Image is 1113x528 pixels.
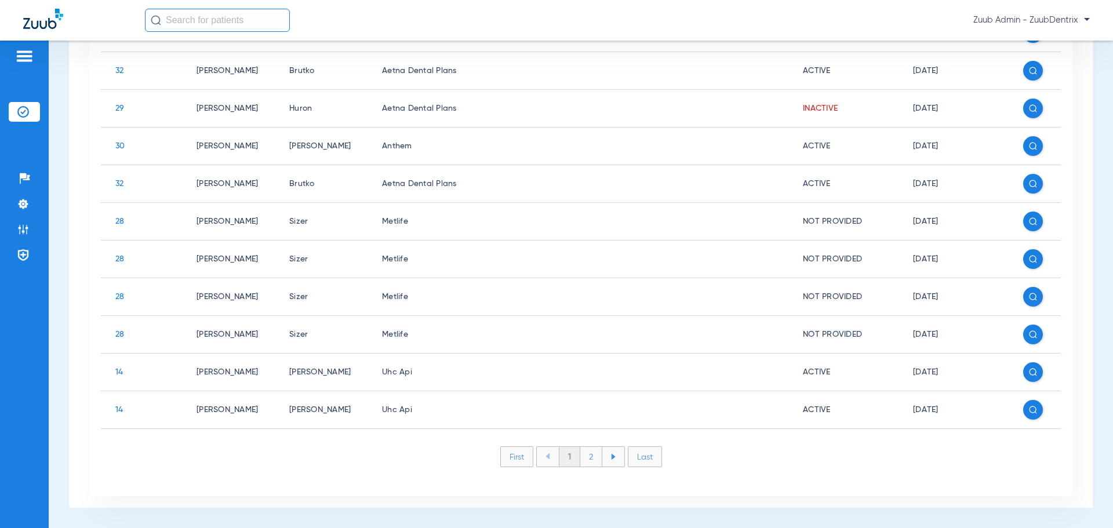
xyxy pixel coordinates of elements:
[803,330,862,338] span: Not Provided
[275,90,368,128] td: Huron
[1029,368,1037,376] img: search white icon
[803,217,862,225] span: Not Provided
[382,180,457,188] span: Aetna Dental Plans
[559,447,580,467] li: 1
[275,241,368,278] td: Sizer
[115,180,124,188] span: 32
[382,330,408,338] span: Metlife
[803,104,838,112] span: Inactive
[803,406,831,414] span: Active
[275,278,368,316] td: Sizer
[973,14,1090,26] span: Zuub Admin - ZuubDentrix
[15,49,34,63] img: hamburger-icon
[611,454,616,460] img: arrow-right-blue.svg
[151,15,161,26] img: Search Icon
[899,165,1009,203] td: [DATE]
[1029,330,1037,338] img: search white icon
[382,255,408,263] span: Metlife
[275,52,368,90] td: Brutko
[803,142,831,150] span: Active
[275,391,368,429] td: [PERSON_NAME]
[182,128,275,165] td: [PERSON_NAME]
[803,180,831,188] span: Active
[899,52,1009,90] td: [DATE]
[182,316,275,354] td: [PERSON_NAME]
[899,128,1009,165] td: [DATE]
[803,67,831,75] span: Active
[1029,255,1037,263] img: search white icon
[382,142,412,150] span: Anthem
[382,67,457,75] span: Aetna Dental Plans
[182,52,275,90] td: [PERSON_NAME]
[382,293,408,301] span: Metlife
[275,316,368,354] td: Sizer
[115,67,124,75] span: 32
[803,293,862,301] span: Not Provided
[115,368,123,376] span: 14
[899,90,1009,128] td: [DATE]
[899,316,1009,354] td: [DATE]
[899,203,1009,241] td: [DATE]
[275,354,368,391] td: [PERSON_NAME]
[1029,180,1037,188] img: search white icon
[1029,67,1037,75] img: search white icon
[382,406,412,414] span: Uhc Api
[1029,406,1037,414] img: search white icon
[182,391,275,429] td: [PERSON_NAME]
[899,391,1009,429] td: [DATE]
[382,217,408,225] span: Metlife
[182,278,275,316] td: [PERSON_NAME]
[275,203,368,241] td: Sizer
[1029,217,1037,225] img: search white icon
[580,447,602,467] li: 2
[182,165,275,203] td: [PERSON_NAME]
[115,293,125,301] span: 28
[382,104,457,112] span: Aetna Dental Plans
[182,241,275,278] td: [PERSON_NAME]
[182,203,275,241] td: [PERSON_NAME]
[803,255,862,263] span: Not Provided
[115,255,125,263] span: 28
[899,241,1009,278] td: [DATE]
[275,165,368,203] td: Brutko
[1029,293,1037,301] img: search white icon
[23,9,63,29] img: Zuub Logo
[115,217,125,225] span: 28
[115,406,123,414] span: 14
[115,142,125,150] span: 30
[628,446,662,467] li: Last
[899,354,1009,391] td: [DATE]
[182,90,275,128] td: [PERSON_NAME]
[275,128,368,165] td: [PERSON_NAME]
[145,9,290,32] input: Search for patients
[899,278,1009,316] td: [DATE]
[1029,104,1037,112] img: search white icon
[382,368,412,376] span: Uhc Api
[115,330,125,338] span: 28
[182,354,275,391] td: [PERSON_NAME]
[545,453,550,460] img: arrow-left-blue.svg
[115,104,125,112] span: 29
[500,446,533,467] li: First
[1029,142,1037,150] img: search white icon
[803,368,831,376] span: Active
